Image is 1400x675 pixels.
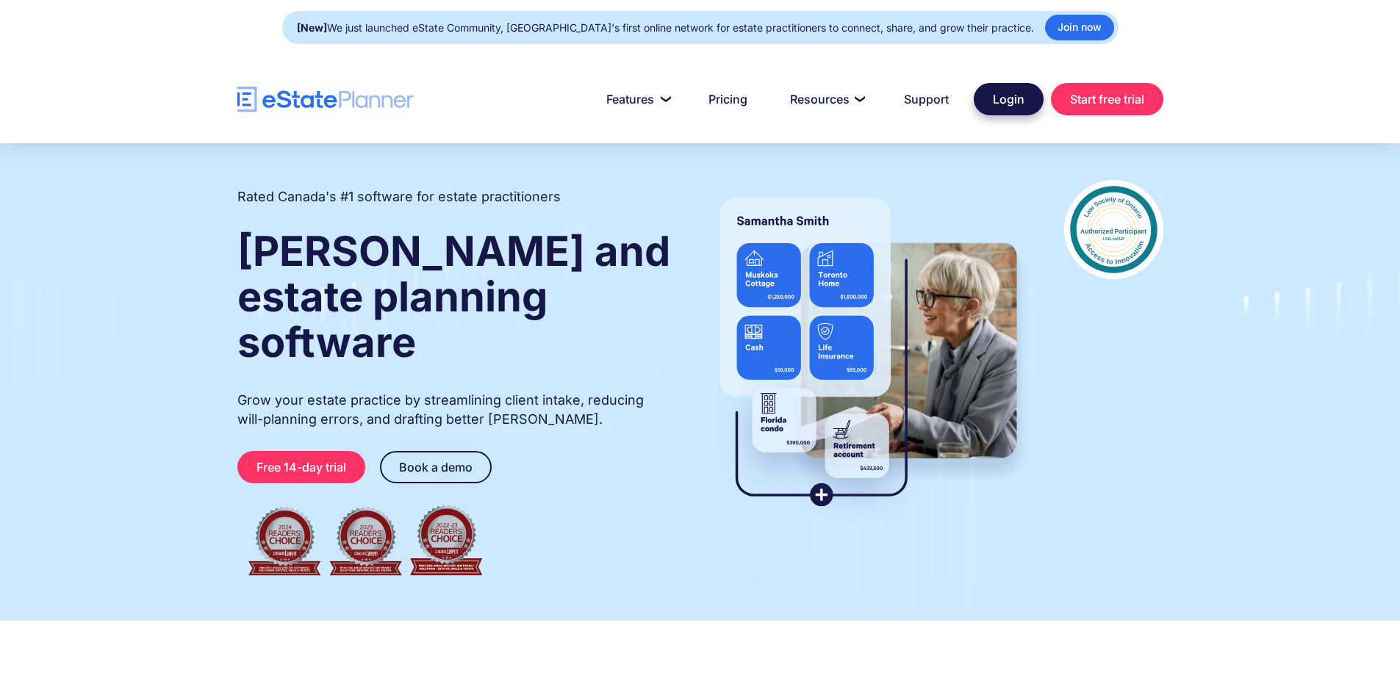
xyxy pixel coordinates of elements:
[237,391,672,429] p: Grow your estate practice by streamlining client intake, reducing will-planning errors, and draft...
[380,451,492,483] a: Book a demo
[691,84,765,114] a: Pricing
[237,451,365,483] a: Free 14-day trial
[1045,15,1114,40] a: Join now
[237,187,561,206] h2: Rated Canada's #1 software for estate practitioners
[237,87,414,112] a: home
[886,84,966,114] a: Support
[589,84,683,114] a: Features
[297,18,1034,38] div: We just launched eState Community, [GEOGRAPHIC_DATA]'s first online network for estate practition...
[702,180,1035,525] img: estate planner showing wills to their clients, using eState Planner, a leading estate planning so...
[297,21,327,34] strong: [New]
[237,226,670,367] strong: [PERSON_NAME] and estate planning software
[1051,83,1163,115] a: Start free trial
[772,84,879,114] a: Resources
[974,83,1044,115] a: Login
